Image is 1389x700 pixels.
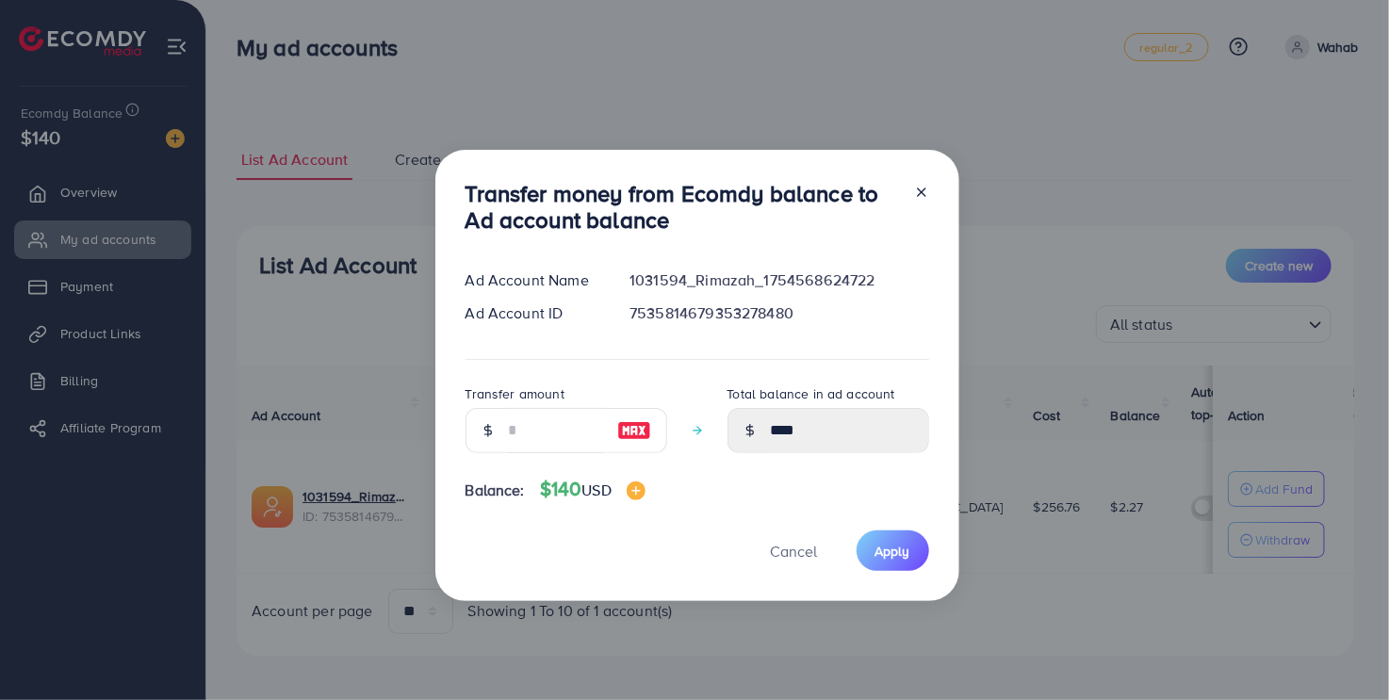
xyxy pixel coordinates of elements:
[614,302,943,324] div: 7535814679353278480
[540,478,645,501] h4: $140
[727,384,895,403] label: Total balance in ad account
[466,384,564,403] label: Transfer amount
[1309,615,1375,686] iframe: Chat
[466,480,525,501] span: Balance:
[875,542,910,561] span: Apply
[617,419,651,442] img: image
[450,302,615,324] div: Ad Account ID
[450,269,615,291] div: Ad Account Name
[857,530,929,571] button: Apply
[581,480,611,500] span: USD
[627,481,645,500] img: image
[466,180,899,235] h3: Transfer money from Ecomdy balance to Ad account balance
[614,269,943,291] div: 1031594_Rimazah_1754568624722
[771,541,818,562] span: Cancel
[747,530,842,571] button: Cancel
